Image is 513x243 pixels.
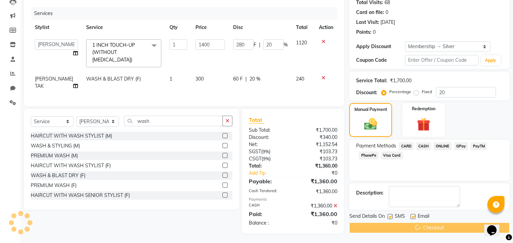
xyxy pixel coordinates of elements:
[170,76,172,82] span: 1
[245,75,247,83] span: |
[284,41,288,48] span: %
[292,20,315,35] th: Total
[31,162,111,169] div: HAIRCUT WITH WASH STYLIST (F)
[293,155,343,162] div: ₹103.73
[412,106,435,112] label: Redemption
[244,177,293,185] div: Payable:
[416,142,431,150] span: CASH
[244,219,293,227] div: Balance :
[244,148,293,155] div: ( )
[82,20,165,35] th: Service
[249,148,261,155] span: SGST
[249,75,260,83] span: 20 %
[244,188,293,195] div: Cash Tendered:
[349,213,385,221] span: Send Details On
[293,162,343,170] div: ₹1,360.00
[293,148,343,155] div: ₹103.73
[356,142,396,149] span: Payment Methods
[165,20,191,35] th: Qty
[249,156,261,162] span: CSGT
[233,75,243,83] span: 60 F
[31,152,78,159] div: PREMIUM WASH (M)
[381,152,403,159] span: Visa Card
[356,9,384,16] div: Card on file:
[296,76,304,82] span: 240
[31,142,80,149] div: WASH & STYLING (M)
[413,116,434,133] img: _gift.svg
[471,142,487,150] span: PayTM
[354,106,387,113] label: Manual Payment
[31,182,77,189] div: PREMIUM WASH (F)
[191,20,229,35] th: Price
[293,202,343,210] div: ₹1,360.00
[395,213,405,221] span: SMS
[244,202,293,210] div: CASH
[360,117,381,131] img: _cash.svg
[31,7,342,20] div: Services
[359,152,378,159] span: PhonePe
[195,76,204,82] span: 300
[244,170,301,177] a: Add Tip
[418,213,429,221] span: Email
[244,134,293,141] div: Discount:
[132,57,135,63] a: x
[293,134,343,141] div: ₹340.00
[293,177,343,185] div: ₹1,360.00
[31,192,130,199] div: HAIRCUT WITH WASH SENIOR STYLIST (F)
[31,172,85,179] div: WASH & BLAST DRY (F)
[92,42,135,63] span: 1 INCH TOUCH-UP (WITHOUT [MEDICAL_DATA])
[434,142,451,150] span: ONLINE
[244,210,293,218] div: Paid:
[244,162,293,170] div: Total:
[249,116,265,124] span: Total
[422,89,432,95] label: Fixed
[356,19,379,26] div: Last Visit:
[124,116,223,126] input: Search or Scan
[293,127,343,134] div: ₹1,700.00
[356,43,405,50] div: Apply Discount
[405,55,478,66] input: Enter Offer / Coupon Code
[293,188,343,195] div: ₹1,360.00
[386,9,388,16] div: 0
[31,132,112,140] div: HAIRCUT WITH WASH STYLIST (M)
[244,127,293,134] div: Sub Total:
[86,76,141,82] span: WASH & BLAST DRY (F)
[454,142,468,150] span: GPay
[481,55,501,66] button: Apply
[315,20,337,35] th: Action
[356,189,383,197] div: Description:
[301,170,343,177] div: ₹0
[244,155,293,162] div: ( )
[262,149,269,154] span: 9%
[356,57,405,64] div: Coupon Code
[373,29,376,36] div: 0
[259,41,260,48] span: |
[380,19,395,26] div: [DATE]
[263,156,269,161] span: 9%
[356,29,372,36] div: Points:
[229,20,292,35] th: Disc
[293,141,343,148] div: ₹1,152.54
[389,89,411,95] label: Percentage
[293,210,343,218] div: ₹1,360.00
[249,197,337,202] div: Payments
[399,142,414,150] span: CARD
[356,77,387,84] div: Service Total:
[356,89,377,96] div: Discount:
[31,20,82,35] th: Stylist
[254,41,256,48] span: F
[244,141,293,148] div: Net:
[484,216,506,236] iframe: chat widget
[35,76,73,89] span: [PERSON_NAME] TAK
[293,219,343,227] div: ₹0
[296,40,307,46] span: 1120
[390,77,411,84] div: ₹1,700.00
